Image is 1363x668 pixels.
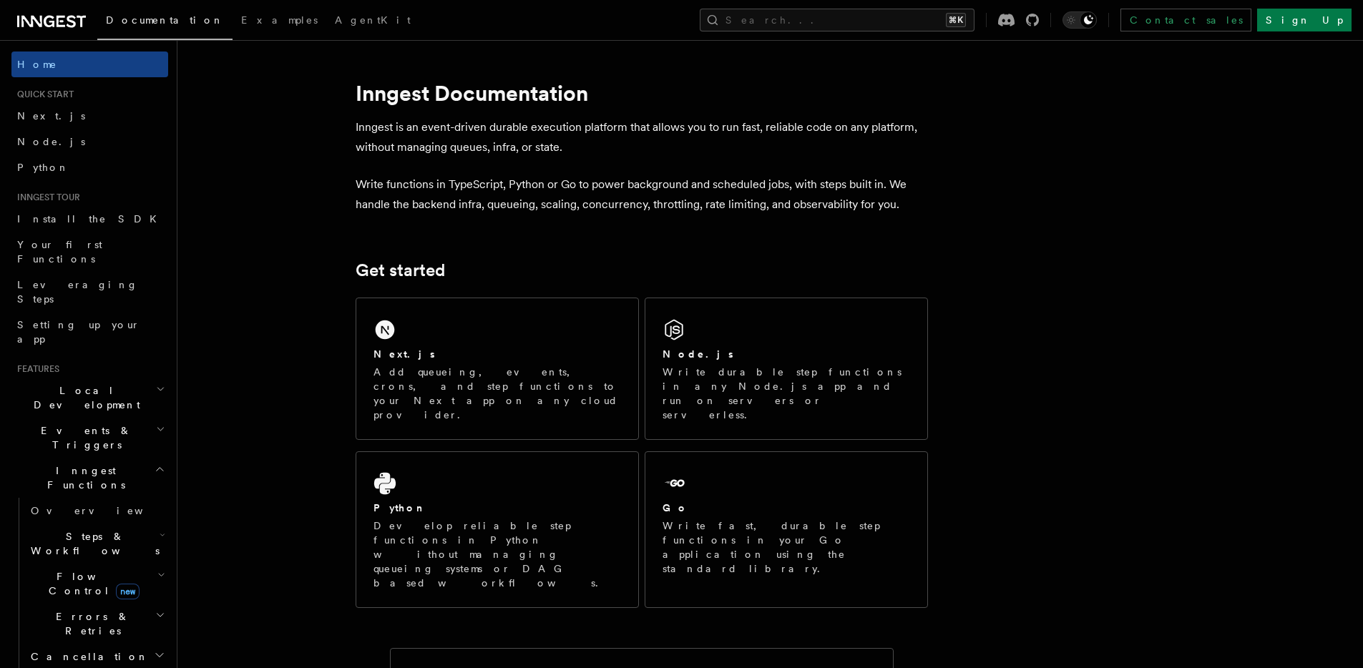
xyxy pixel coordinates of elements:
[25,604,168,644] button: Errors & Retries
[356,175,928,215] p: Write functions in TypeScript, Python or Go to power background and scheduled jobs, with steps bu...
[233,4,326,39] a: Examples
[356,117,928,157] p: Inngest is an event-driven durable execution platform that allows you to run fast, reliable code ...
[11,463,155,492] span: Inngest Functions
[11,272,168,312] a: Leveraging Steps
[1062,11,1097,29] button: Toggle dark mode
[11,418,168,458] button: Events & Triggers
[1257,9,1352,31] a: Sign Up
[17,57,57,72] span: Home
[356,80,928,106] h1: Inngest Documentation
[11,363,59,375] span: Features
[326,4,419,39] a: AgentKit
[116,584,140,599] span: new
[11,378,168,418] button: Local Development
[11,51,168,77] a: Home
[11,423,156,452] span: Events & Triggers
[25,524,168,564] button: Steps & Workflows
[11,129,168,154] a: Node.js
[11,312,168,352] a: Setting up your app
[97,4,233,40] a: Documentation
[700,9,974,31] button: Search...⌘K
[25,564,168,604] button: Flow Controlnew
[946,13,966,27] kbd: ⌘K
[645,298,928,440] a: Node.jsWrite durable step functions in any Node.js app and run on servers or serverless.
[11,383,156,412] span: Local Development
[11,192,80,203] span: Inngest tour
[17,136,85,147] span: Node.js
[373,347,435,361] h2: Next.js
[1120,9,1251,31] a: Contact sales
[106,14,224,26] span: Documentation
[356,451,639,608] a: PythonDevelop reliable step functions in Python without managing queueing systems or DAG based wo...
[11,232,168,272] a: Your first Functions
[25,569,157,598] span: Flow Control
[11,89,74,100] span: Quick start
[356,260,445,280] a: Get started
[11,206,168,232] a: Install the SDK
[17,162,69,173] span: Python
[663,501,688,515] h2: Go
[373,365,621,422] p: Add queueing, events, crons, and step functions to your Next app on any cloud provider.
[645,451,928,608] a: GoWrite fast, durable step functions in your Go application using the standard library.
[663,347,733,361] h2: Node.js
[11,458,168,498] button: Inngest Functions
[373,501,426,515] h2: Python
[17,213,165,225] span: Install the SDK
[25,529,160,558] span: Steps & Workflows
[373,519,621,590] p: Develop reliable step functions in Python without managing queueing systems or DAG based workflows.
[17,239,102,265] span: Your first Functions
[11,154,168,180] a: Python
[356,298,639,440] a: Next.jsAdd queueing, events, crons, and step functions to your Next app on any cloud provider.
[241,14,318,26] span: Examples
[17,110,85,122] span: Next.js
[25,609,155,638] span: Errors & Retries
[25,649,149,664] span: Cancellation
[663,365,910,422] p: Write durable step functions in any Node.js app and run on servers or serverless.
[17,279,138,305] span: Leveraging Steps
[31,505,178,516] span: Overview
[335,14,411,26] span: AgentKit
[25,498,168,524] a: Overview
[11,103,168,129] a: Next.js
[663,519,910,576] p: Write fast, durable step functions in your Go application using the standard library.
[17,319,140,345] span: Setting up your app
